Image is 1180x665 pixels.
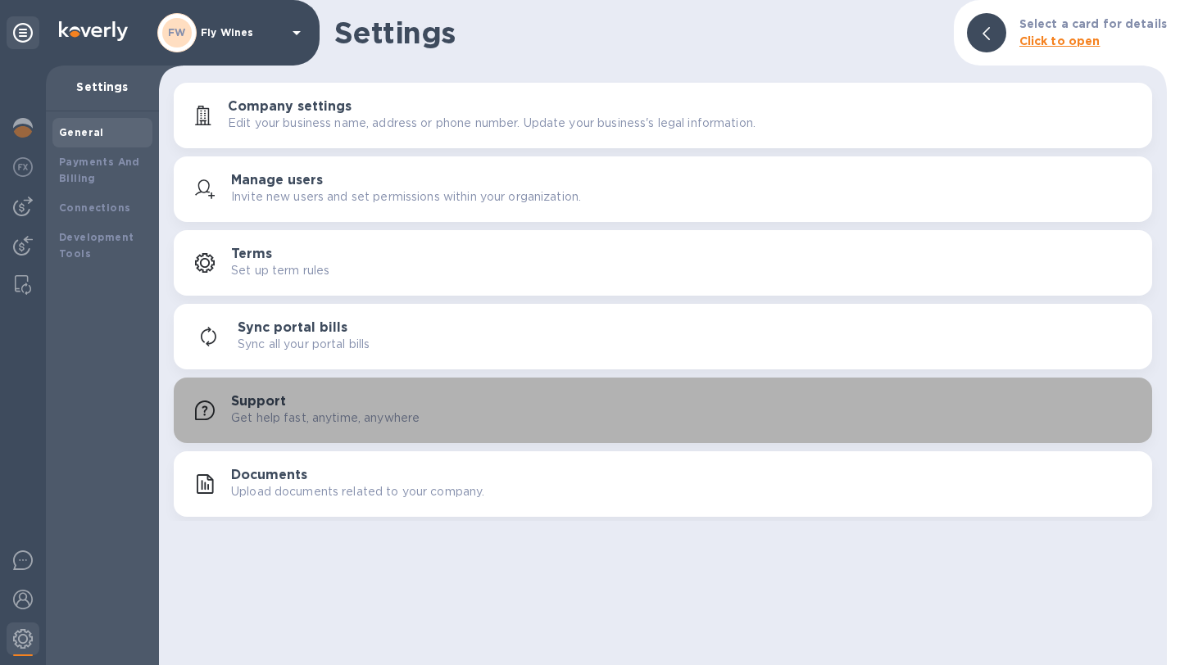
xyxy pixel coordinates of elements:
[201,27,283,38] p: Fly Wines
[59,79,146,95] p: Settings
[231,188,581,206] p: Invite new users and set permissions within your organization.
[231,173,323,188] h3: Manage users
[228,99,352,115] h3: Company settings
[168,26,186,38] b: FW
[174,451,1152,517] button: DocumentsUpload documents related to your company.
[7,16,39,49] div: Unpin categories
[174,378,1152,443] button: SupportGet help fast, anytime, anywhere
[238,336,370,353] p: Sync all your portal bills
[1019,17,1167,30] b: Select a card for details
[231,262,329,279] p: Set up term rules
[334,16,941,50] h1: Settings
[174,83,1152,148] button: Company settingsEdit your business name, address or phone number. Update your business's legal in...
[174,230,1152,296] button: TermsSet up term rules
[59,156,140,184] b: Payments And Billing
[228,115,756,132] p: Edit your business name, address or phone number. Update your business's legal information.
[59,21,128,41] img: Logo
[231,247,272,262] h3: Terms
[231,468,307,483] h3: Documents
[238,320,347,336] h3: Sync portal bills
[59,201,130,214] b: Connections
[13,157,33,177] img: Foreign exchange
[59,231,134,260] b: Development Tools
[231,409,420,427] p: Get help fast, anytime, anywhere
[174,304,1152,369] button: Sync portal billsSync all your portal bills
[231,394,286,409] h3: Support
[1019,34,1101,47] b: Click to open
[174,156,1152,222] button: Manage usersInvite new users and set permissions within your organization.
[59,126,104,138] b: General
[231,483,484,500] p: Upload documents related to your company.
